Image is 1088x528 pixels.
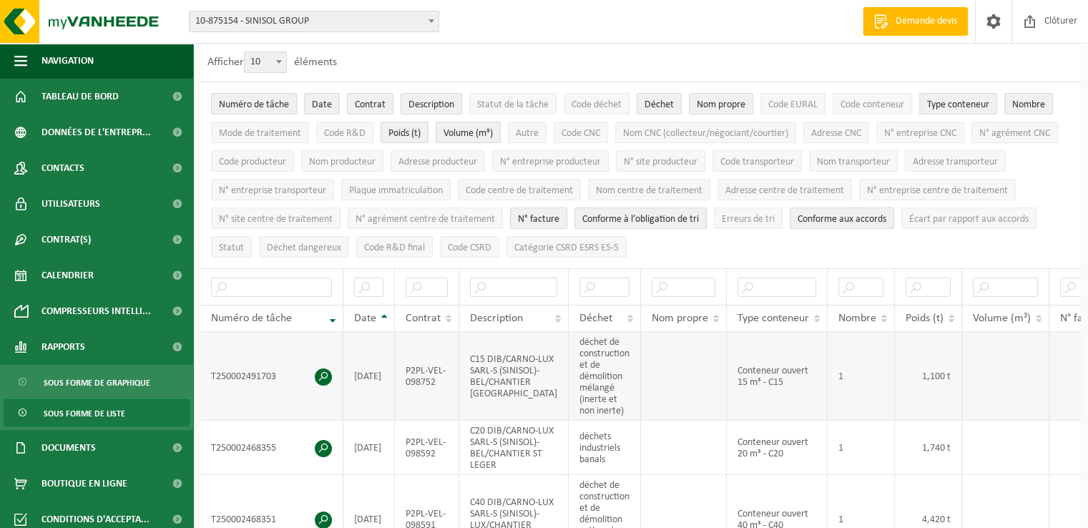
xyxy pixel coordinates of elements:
span: Nombre [838,313,876,324]
button: Code R&D finalCode R&amp;D final: Activate to sort [356,236,433,258]
span: Poids (t) [906,313,944,324]
span: Conforme à l’obligation de tri [582,214,699,225]
span: Compresseurs intelli... [41,293,151,329]
button: Plaque immatriculationPlaque immatriculation: Activate to sort [341,179,451,200]
span: Contrat(s) [41,222,91,258]
button: N° agrément CNCN° agrément CNC: Activate to sort [971,122,1058,143]
span: N° site centre de traitement [219,214,333,225]
button: Code conteneurCode conteneur: Activate to sort [833,93,912,114]
span: Volume (m³) [973,313,1031,324]
span: Poids (t) [388,128,421,139]
button: Adresse transporteurAdresse transporteur: Activate to sort [905,150,1006,172]
button: N° agrément centre de traitementN° agrément centre de traitement: Activate to sort [348,207,503,229]
button: StatutStatut: Activate to sort [211,236,252,258]
td: 1,740 t [895,421,962,475]
a: Sous forme de liste [4,399,190,426]
span: Contrat [406,313,441,324]
span: Déchet dangereux [267,243,341,253]
button: Conforme à l’obligation de tri : Activate to sort [574,207,707,229]
span: Nom CNC (collecteur/négociant/courtier) [623,128,788,139]
span: Nom producteur [309,157,376,167]
button: Mode de traitementMode de traitement: Activate to sort [211,122,309,143]
button: Écart par rapport aux accordsÉcart par rapport aux accords: Activate to sort [901,207,1036,229]
span: Tableau de bord [41,79,119,114]
span: Nom centre de traitement [596,185,702,196]
span: Adresse centre de traitement [725,185,844,196]
button: Volume (m³)Volume (m³): Activate to sort [436,122,501,143]
span: Code centre de traitement [466,185,573,196]
span: Adresse transporteur [913,157,998,167]
span: Utilisateurs [41,186,100,222]
span: 10 [244,52,287,73]
span: 10-875154 - SINISOL GROUP [189,11,439,32]
span: Statut de la tâche [477,99,549,110]
span: Type conteneur [737,313,809,324]
span: Rapports [41,329,85,365]
button: N° factureN° facture: Activate to sort [510,207,567,229]
button: DescriptionDescription: Activate to sort [401,93,462,114]
span: Type conteneur [927,99,989,110]
span: Numéro de tâche [211,313,292,324]
button: Numéro de tâcheNuméro de tâche: Activate to remove sorting [211,93,297,114]
button: Nom CNC (collecteur/négociant/courtier)Nom CNC (collecteur/négociant/courtier): Activate to sort [615,122,796,143]
span: Nom transporteur [817,157,890,167]
td: déchet de construction et de démolition mélangé (inerte et non inerte) [569,332,641,421]
span: Déchet [645,99,674,110]
button: N° entreprise CNCN° entreprise CNC: Activate to sort [876,122,964,143]
td: P2PL-VEL-098752 [395,332,459,421]
button: Nom propreNom propre: Activate to sort [689,93,753,114]
span: 10 [245,52,286,72]
span: Adresse producteur [398,157,477,167]
span: Autre [516,128,539,139]
td: C15 DIB/CARNO-LUX SARL-S (SINISOL)-BEL/CHANTIER [GEOGRAPHIC_DATA] [459,332,569,421]
td: P2PL-VEL-098592 [395,421,459,475]
span: Contrat [355,99,386,110]
span: Description [470,313,523,324]
button: N° entreprise producteurN° entreprise producteur: Activate to sort [492,150,609,172]
span: Volume (m³) [443,128,493,139]
span: N° facture [518,214,559,225]
button: Catégorie CSRD ESRS E5-5Catégorie CSRD ESRS E5-5: Activate to sort [506,236,627,258]
span: Date [354,313,376,324]
button: Code déchetCode déchet: Activate to sort [564,93,629,114]
span: Déchet [579,313,612,324]
span: Catégorie CSRD ESRS E5-5 [514,243,619,253]
span: N° entreprise transporteur [219,185,326,196]
span: Documents [41,430,96,466]
span: Nombre [1012,99,1045,110]
td: T250002468355 [200,421,343,475]
span: Boutique en ligne [41,466,127,502]
span: Code R&D final [364,243,425,253]
a: Demande devis [863,7,968,36]
span: Code CNC [562,128,600,139]
span: Données de l'entrepr... [41,114,151,150]
button: Code producteurCode producteur: Activate to sort [211,150,294,172]
span: Date [312,99,332,110]
button: N° site centre de traitementN° site centre de traitement: Activate to sort [211,207,340,229]
td: Conteneur ouvert 20 m³ - C20 [727,421,828,475]
td: 1 [828,332,895,421]
td: [DATE] [343,421,395,475]
button: Code centre de traitementCode centre de traitement: Activate to sort [458,179,581,200]
button: Statut de la tâcheStatut de la tâche: Activate to sort [469,93,557,114]
a: Sous forme de graphique [4,368,190,396]
span: Conforme aux accords [798,214,886,225]
button: Nom centre de traitementNom centre de traitement: Activate to sort [588,179,710,200]
button: Adresse centre de traitementAdresse centre de traitement: Activate to sort [717,179,852,200]
span: Mode de traitement [219,128,301,139]
td: C20 DIB/CARNO-LUX SARL-S (SINISOL)-BEL/CHANTIER ST LEGER [459,421,569,475]
button: Conforme aux accords : Activate to sort [790,207,894,229]
span: Plaque immatriculation [349,185,443,196]
button: Code R&DCode R&amp;D: Activate to sort [316,122,373,143]
span: Erreurs de tri [722,214,775,225]
span: Calendrier [41,258,94,293]
td: [DATE] [343,332,395,421]
button: Poids (t)Poids (t): Activate to sort [381,122,428,143]
td: Conteneur ouvert 15 m³ - C15 [727,332,828,421]
label: Afficher éléments [207,57,337,68]
button: Adresse producteurAdresse producteur: Activate to sort [391,150,485,172]
span: Sous forme de graphique [44,369,150,396]
span: Code producteur [219,157,286,167]
button: Code CSRDCode CSRD: Activate to sort [440,236,499,258]
button: Type conteneurType conteneur: Activate to sort [919,93,997,114]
